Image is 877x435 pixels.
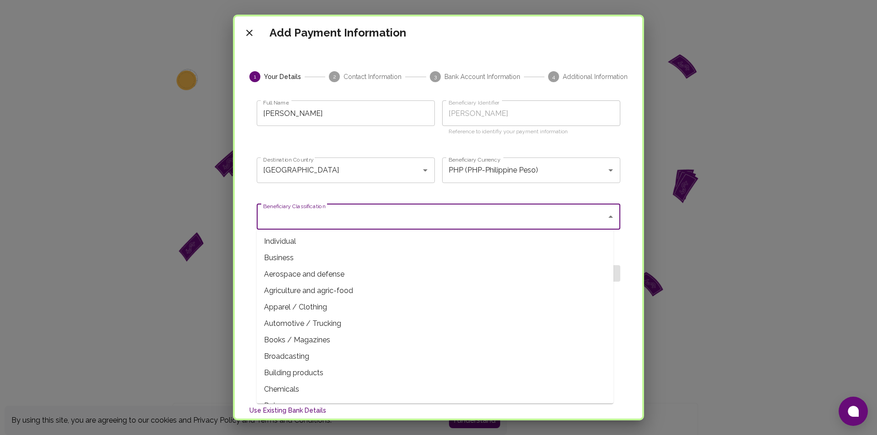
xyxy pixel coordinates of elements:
[257,299,613,315] span: Apparel / Clothing
[839,397,868,426] button: Open chat window
[552,73,555,80] text: 4
[263,156,313,163] label: Destination Country
[449,127,614,136] p: Reference to identifiy your payment information
[257,266,613,283] span: Aerospace and defense
[257,250,613,266] span: Business
[434,73,437,80] text: 3
[264,72,301,81] span: Your Details
[257,233,613,250] span: Individual
[263,202,326,210] label: Beneficiary Classification
[263,99,289,106] label: Full Name
[442,100,620,126] input: Reference
[333,73,336,80] text: 2
[257,398,613,414] span: Dairy
[257,332,613,348] span: Books / Magazines
[254,73,256,80] text: 1
[444,72,520,81] span: Bank Account Information
[269,26,406,40] h5: Add Payment Information
[257,283,613,299] span: Agriculture and agric-food
[343,72,402,81] span: Contact Information
[449,99,499,106] label: Beneficiary Identifier
[246,402,330,419] button: Use Existing Bank Details
[257,348,613,365] span: Broadcasting
[604,164,617,177] button: Open
[257,315,613,332] span: Automotive / Trucking
[563,72,628,81] span: Additional Information
[257,100,435,126] input: Full name of the account holder.
[257,381,613,398] span: Chemicals
[449,156,500,163] label: Beneficiary Currency
[240,24,259,42] button: close
[604,210,617,223] button: Close
[419,164,432,177] button: Open
[257,365,613,381] span: Building products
